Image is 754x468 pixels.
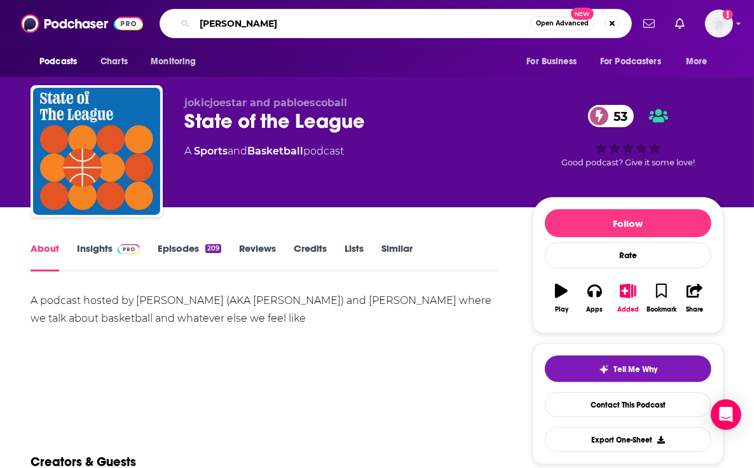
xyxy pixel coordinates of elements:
a: Reviews [239,242,276,272]
span: Good podcast? Give it some love! [561,158,695,167]
button: Open AdvancedNew [530,16,594,31]
span: Charts [100,53,128,71]
img: tell me why sparkle [599,364,609,375]
button: Show profile menu [705,10,733,38]
button: open menu [142,50,212,74]
a: Lists [345,242,364,272]
div: Search podcasts, credits, & more... [160,9,632,38]
div: Added [617,306,639,313]
a: Show notifications dropdown [638,13,660,34]
span: Monitoring [151,53,196,71]
svg: Add a profile image [723,10,733,20]
a: 53 [588,105,634,127]
button: open menu [31,50,93,74]
span: New [571,8,594,20]
div: Share [686,306,703,313]
input: Search podcasts, credits, & more... [195,13,530,34]
button: open menu [518,50,593,74]
a: InsightsPodchaser Pro [77,242,140,272]
img: State of the League [33,88,160,215]
img: User Profile [705,10,733,38]
span: Open Advanced [536,20,589,27]
a: About [31,242,59,272]
div: Apps [587,306,603,313]
a: Sports [194,145,228,157]
div: A podcast hosted by [PERSON_NAME] (AKA [PERSON_NAME]) and [PERSON_NAME] where we talk about baske... [31,292,498,327]
a: Episodes209 [158,242,221,272]
span: For Podcasters [600,53,661,71]
div: Open Intercom Messenger [711,399,741,430]
div: Rate [545,242,711,268]
span: More [686,53,708,71]
button: Export One-Sheet [545,427,711,452]
button: Follow [545,209,711,237]
img: Podchaser Pro [118,244,140,254]
button: tell me why sparkleTell Me Why [545,355,711,382]
a: Charts [92,50,135,74]
div: Play [555,306,568,313]
div: 209 [205,244,221,253]
a: Show notifications dropdown [670,13,690,34]
button: open menu [677,50,723,74]
a: Credits [294,242,327,272]
div: 53Good podcast? Give it some love! [533,97,723,175]
span: Logged in as ereardon [705,10,733,38]
img: Podchaser - Follow, Share and Rate Podcasts [21,11,143,36]
span: jokicjoestar and pabloescoball [184,97,347,109]
button: open menu [592,50,680,74]
span: Podcasts [39,53,77,71]
button: Added [612,275,645,321]
div: Bookmark [647,306,676,313]
div: A podcast [184,144,344,159]
span: 53 [601,105,634,127]
button: Apps [578,275,611,321]
button: Play [545,275,578,321]
span: and [228,145,247,157]
a: Similar [381,242,413,272]
button: Share [678,275,711,321]
button: Bookmark [645,275,678,321]
span: Tell Me Why [614,364,658,375]
a: Contact This Podcast [545,392,711,417]
a: Basketball [247,145,303,157]
span: For Business [526,53,577,71]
